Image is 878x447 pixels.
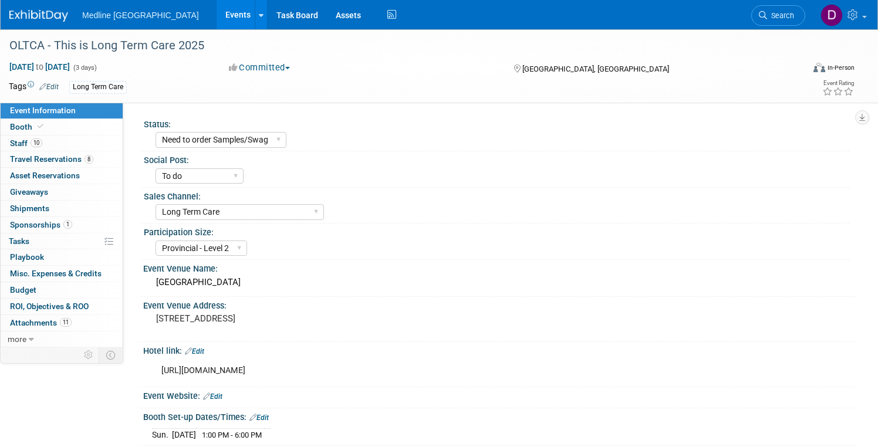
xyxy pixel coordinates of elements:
[144,151,849,166] div: Social Post:
[63,220,72,229] span: 1
[185,347,204,355] a: Edit
[10,220,72,229] span: Sponsorships
[143,260,855,275] div: Event Venue Name:
[10,138,42,148] span: Staff
[10,204,49,213] span: Shipments
[99,347,123,363] td: Toggle Event Tabs
[82,11,199,20] span: Medline [GEOGRAPHIC_DATA]
[1,315,123,331] a: Attachments11
[34,62,45,72] span: to
[1,151,123,167] a: Travel Reservations8
[202,431,262,439] span: 1:00 PM - 6:00 PM
[827,63,855,72] div: In-Person
[39,83,59,91] a: Edit
[728,61,855,79] div: Event Format
[153,359,718,382] div: [URL][DOMAIN_NAME]
[10,187,48,197] span: Giveaways
[9,62,70,72] span: [DATE] [DATE]
[79,347,99,363] td: Personalize Event Tab Strip
[1,282,123,298] a: Budget
[144,188,849,202] div: Sales Channel:
[72,64,97,72] span: (3 days)
[143,342,855,357] div: Hotel link:
[10,302,89,311] span: ROI, Objectives & ROO
[1,103,123,118] a: Event Information
[85,155,93,164] span: 8
[10,269,102,278] span: Misc. Expenses & Credits
[31,138,42,147] span: 10
[144,223,849,238] div: Participation Size:
[225,62,295,74] button: Committed
[143,387,855,402] div: Event Website:
[822,80,854,86] div: Event Rating
[1,136,123,151] a: Staff10
[10,154,93,164] span: Travel Reservations
[813,63,825,72] img: Format-Inperson.png
[69,81,127,93] div: Long Term Care
[1,217,123,233] a: Sponsorships1
[144,116,849,130] div: Status:
[10,106,76,115] span: Event Information
[152,273,846,292] div: [GEOGRAPHIC_DATA]
[10,171,80,180] span: Asset Reservations
[1,233,123,249] a: Tasks
[820,4,843,26] img: Debbie Suddick
[1,201,123,216] a: Shipments
[1,299,123,314] a: ROI, Objectives & ROO
[9,80,59,94] td: Tags
[1,168,123,184] a: Asset Reservations
[1,249,123,265] a: Playbook
[152,429,172,441] td: Sun.
[143,408,855,424] div: Booth Set-up Dates/Times:
[8,334,26,344] span: more
[1,119,123,135] a: Booth
[143,297,855,311] div: Event Venue Address:
[767,11,794,20] span: Search
[5,35,782,56] div: OLTCA - This is Long Term Care 2025
[249,414,269,422] a: Edit
[172,429,196,441] td: [DATE]
[10,285,36,294] span: Budget
[1,184,123,200] a: Giveaways
[9,10,68,22] img: ExhibitDay
[1,331,123,347] a: more
[203,392,222,401] a: Edit
[60,318,72,327] span: 11
[10,122,46,131] span: Booth
[38,123,43,130] i: Booth reservation complete
[522,65,669,73] span: [GEOGRAPHIC_DATA], [GEOGRAPHIC_DATA]
[9,236,29,246] span: Tasks
[751,5,805,26] a: Search
[1,266,123,282] a: Misc. Expenses & Credits
[10,318,72,327] span: Attachments
[10,252,44,262] span: Playbook
[156,313,427,324] pre: [STREET_ADDRESS]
